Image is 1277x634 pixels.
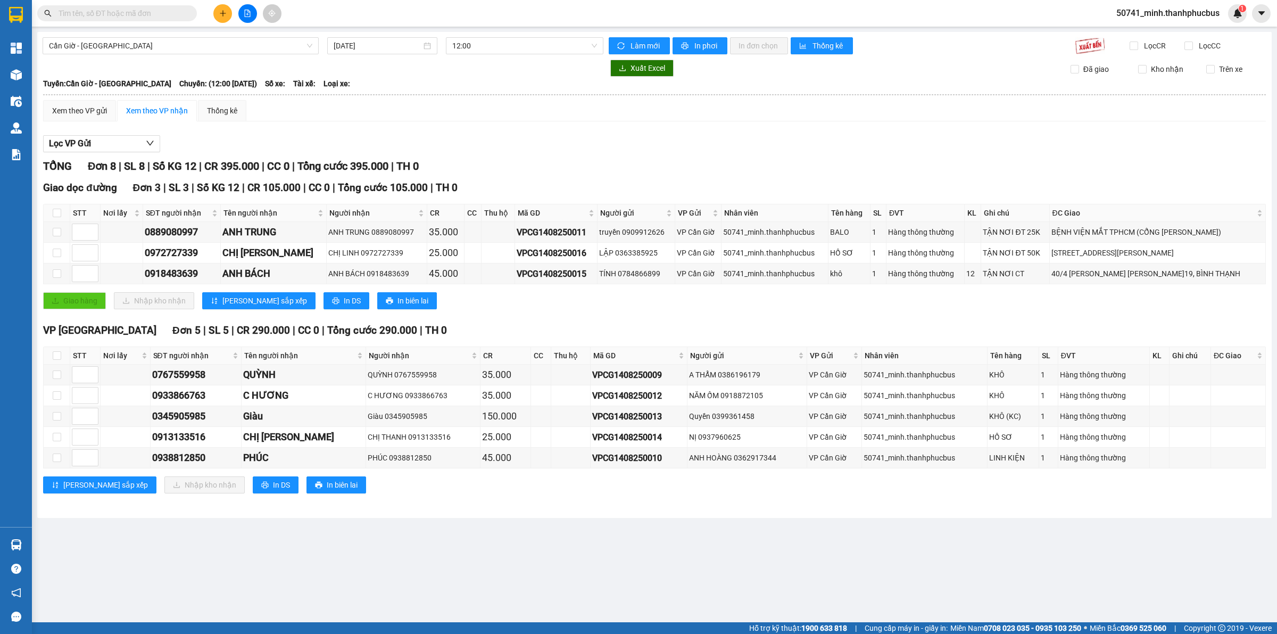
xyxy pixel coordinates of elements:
div: CHỊ THANH 0913133516 [368,431,478,443]
span: Miền Nam [950,622,1081,634]
button: printerIn biên lai [306,476,366,493]
div: TẬN NƠI ĐT 25K [983,226,1047,238]
div: CHỊ [PERSON_NAME] [222,245,325,260]
div: Xem theo VP nhận [126,105,188,117]
strong: 1900 633 818 [801,624,847,632]
td: 0938812850 [151,448,242,468]
div: TẬN NƠI ĐT 50K [983,247,1047,259]
td: VP Cần Giờ [807,427,862,448]
td: VP Cần Giờ [675,222,722,243]
th: ĐVT [1058,347,1150,365]
span: Đã giao [1079,63,1113,75]
span: SL 5 [209,324,229,336]
div: 0938812850 [152,450,239,465]
span: Cần Giờ - Sài Gòn [49,38,312,54]
span: SL 8 [124,160,145,172]
th: Ghi chú [1170,347,1211,365]
span: Nơi lấy [103,207,132,219]
input: 14/08/2025 [334,40,421,52]
th: CC [465,204,482,222]
span: ĐC Giao [1214,350,1255,361]
td: ANH BÁCH [221,264,327,284]
td: CHỊ LINH [221,243,327,264]
div: BALO [830,226,868,238]
th: Ghi chú [981,204,1049,222]
div: TÍNH 0784866899 [599,268,673,279]
span: Số KG 12 [197,182,239,194]
span: Lọc VP Gửi [49,137,91,150]
div: Hàng thông thường [1060,431,1148,443]
span: Tổng cước 105.000 [338,182,428,194]
div: 50741_minh.thanhphucbus [723,268,826,279]
th: CR [480,347,531,365]
div: CHỊ [PERSON_NAME] [243,430,364,444]
th: ĐVT [886,204,965,222]
span: Hỗ trợ kỹ thuật: [749,622,847,634]
button: plus [213,4,232,23]
span: Đơn 8 [88,160,116,172]
button: printerIn DS [324,292,369,309]
div: CHỊ LINH 0972727339 [328,247,425,259]
span: | [203,324,206,336]
span: 12:00 [452,38,597,54]
div: Hàng thông thường [888,247,963,259]
div: NĂM ỐM 0918872105 [689,390,805,401]
div: 35.000 [482,367,529,382]
td: VP Cần Giờ [807,365,862,385]
span: aim [268,10,276,17]
span: sync [617,42,626,51]
th: Tên hàng [828,204,870,222]
span: Đơn 3 [133,182,161,194]
strong: 0708 023 035 - 0935 103 250 [984,624,1081,632]
span: Giao dọc đường [43,182,117,194]
td: VP Cần Giờ [807,448,862,468]
td: VP Cần Giờ [675,264,722,284]
div: 1 [1041,369,1056,381]
button: downloadNhập kho nhận [164,476,245,493]
img: warehouse-icon [11,539,22,550]
span: | [391,160,394,172]
button: printerIn DS [253,476,298,493]
div: Giàu [243,409,364,424]
span: | [147,160,150,172]
td: PHÚC [242,448,367,468]
td: VPCG1408250016 [515,243,598,264]
div: LẬP 0363385925 [599,247,673,259]
div: QUỲNH [243,367,364,382]
div: 50741_minh.thanhphucbus [864,369,985,381]
div: Hàng thông thường [1060,410,1148,422]
img: solution-icon [11,149,22,160]
span: | [1174,622,1176,634]
button: downloadNhập kho nhận [114,292,194,309]
span: VP Gửi [678,207,711,219]
td: VP Cần Giờ [675,243,722,264]
button: file-add [238,4,257,23]
div: ANH BÁCH [222,266,325,281]
div: VPCG1408250012 [592,389,685,402]
span: | [231,324,234,336]
span: Tổng cước 290.000 [327,324,417,336]
th: CR [427,204,465,222]
div: VP Cần Giờ [677,226,720,238]
div: 50741_minh.thanhphucbus [864,452,985,464]
span: printer [261,481,269,490]
button: uploadGiao hàng [43,292,106,309]
span: TH 0 [436,182,458,194]
span: Xuất Excel [631,62,665,74]
div: 0972727339 [145,245,219,260]
div: VP Cần Giờ [677,268,720,279]
div: VPCG1408250016 [517,246,595,260]
div: 12 [966,268,979,279]
span: | [322,324,325,336]
div: 25.000 [482,430,529,444]
span: SĐT người nhận [153,350,230,361]
span: Số xe: [265,78,285,89]
img: warehouse-icon [11,96,22,107]
button: sort-ascending[PERSON_NAME] sắp xếp [202,292,316,309]
b: Thành Phúc Bus [13,69,54,119]
span: Người nhận [329,207,416,219]
span: CR 395.000 [204,160,259,172]
td: 0913133516 [151,427,242,448]
span: VP Gửi [810,350,851,361]
td: VP Cần Giờ [807,406,862,427]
